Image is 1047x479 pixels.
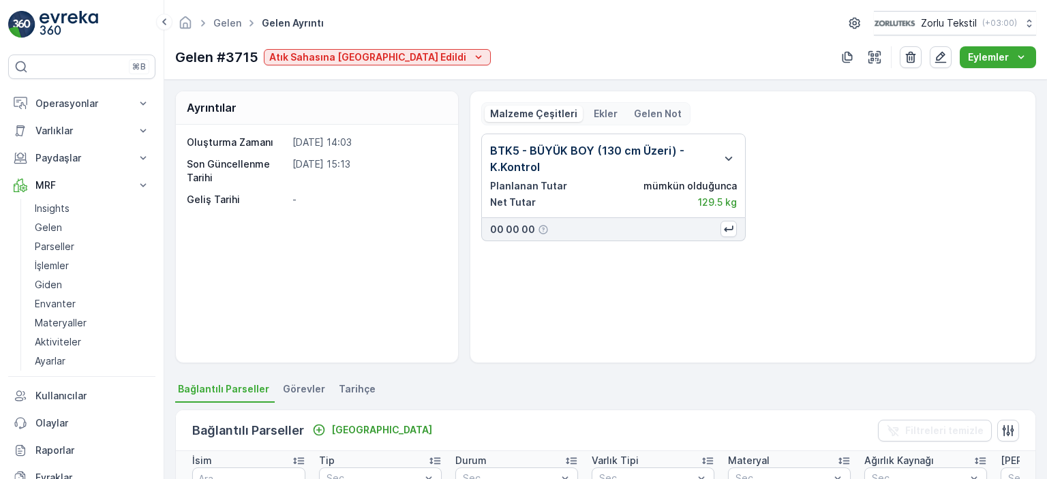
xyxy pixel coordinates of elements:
[35,354,65,368] p: Ayarlar
[292,136,443,149] p: [DATE] 14:03
[29,352,155,371] a: Ayarlar
[8,117,155,144] button: Varlıklar
[192,421,304,440] p: Bağlantılı Parseller
[968,50,1009,64] p: Eylemler
[455,454,487,467] p: Durum
[259,16,327,30] span: Gelen ayrıntı
[490,142,715,175] p: BTK5 - BÜYÜK BOY (130 cm Üzeri) - K.Kontrol
[592,454,639,467] p: Varlık Tipi
[35,221,62,234] p: Gelen
[35,389,150,403] p: Kullanıcılar
[864,454,934,467] p: Ağırlık Kaynağı
[178,20,193,32] a: Ana Sayfa
[8,90,155,117] button: Operasyonlar
[292,157,443,185] p: [DATE] 15:13
[132,61,146,72] p: ⌘B
[8,11,35,38] img: logo
[264,49,491,65] button: Atık Sahasına Kabul Edildi
[728,454,770,467] p: Materyal
[490,179,567,193] p: Planlanan Tutar
[35,151,128,165] p: Paydaşlar
[187,99,237,116] p: Ayrıntılar
[8,382,155,410] a: Kullanıcılar
[982,18,1017,29] p: ( +03:00 )
[29,237,155,256] a: Parseller
[8,172,155,199] button: MRF
[35,335,81,349] p: Aktiviteler
[921,16,977,30] p: Zorlu Tekstil
[307,422,438,438] button: Bağla
[490,196,536,209] p: Net Tutar
[35,202,70,215] p: Insights
[634,107,682,121] p: Gelen Not
[35,259,69,273] p: İşlemler
[960,46,1036,68] button: Eylemler
[29,313,155,333] a: Materyaller
[40,11,98,38] img: logo_light-DOdMpM7g.png
[905,424,984,437] p: Filtreleri temizle
[187,193,287,206] p: Geliş Tarihi
[29,275,155,294] a: Giden
[698,196,737,209] p: 129.5 kg
[319,454,335,467] p: Tip
[490,107,577,121] p: Malzeme Çeşitleri
[8,144,155,172] button: Paydaşlar
[35,416,150,430] p: Olaylar
[175,47,258,67] p: Gelen #3715
[874,16,915,31] img: 6-1-9-3_wQBzyll.png
[29,199,155,218] a: Insights
[35,297,76,311] p: Envanter
[29,256,155,275] a: İşlemler
[269,50,466,64] p: Atık Sahasına [GEOGRAPHIC_DATA] Edildi
[8,437,155,464] a: Raporlar
[35,97,128,110] p: Operasyonlar
[187,157,287,185] p: Son Güncellenme Tarihi
[490,223,535,236] p: 00 00 00
[35,278,62,292] p: Giden
[331,423,432,437] p: [GEOGRAPHIC_DATA]
[29,218,155,237] a: Gelen
[35,444,150,457] p: Raporlar
[339,382,376,396] span: Tarihçe
[192,454,212,467] p: İsim
[878,420,992,442] button: Filtreleri temizle
[29,294,155,313] a: Envanter
[29,333,155,352] a: Aktiviteler
[35,179,128,192] p: MRF
[874,11,1036,35] button: Zorlu Tekstil(+03:00)
[643,179,737,193] p: mümkün olduğunca
[8,410,155,437] a: Olaylar
[283,382,325,396] span: Görevler
[35,240,74,253] p: Parseller
[292,193,443,206] p: -
[178,382,269,396] span: Bağlantılı Parseller
[35,124,128,138] p: Varlıklar
[538,224,549,235] div: Yardım Araç İkonu
[35,316,87,330] p: Materyaller
[213,17,241,29] a: Gelen
[187,136,287,149] p: Oluşturma Zamanı
[594,107,618,121] p: Ekler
